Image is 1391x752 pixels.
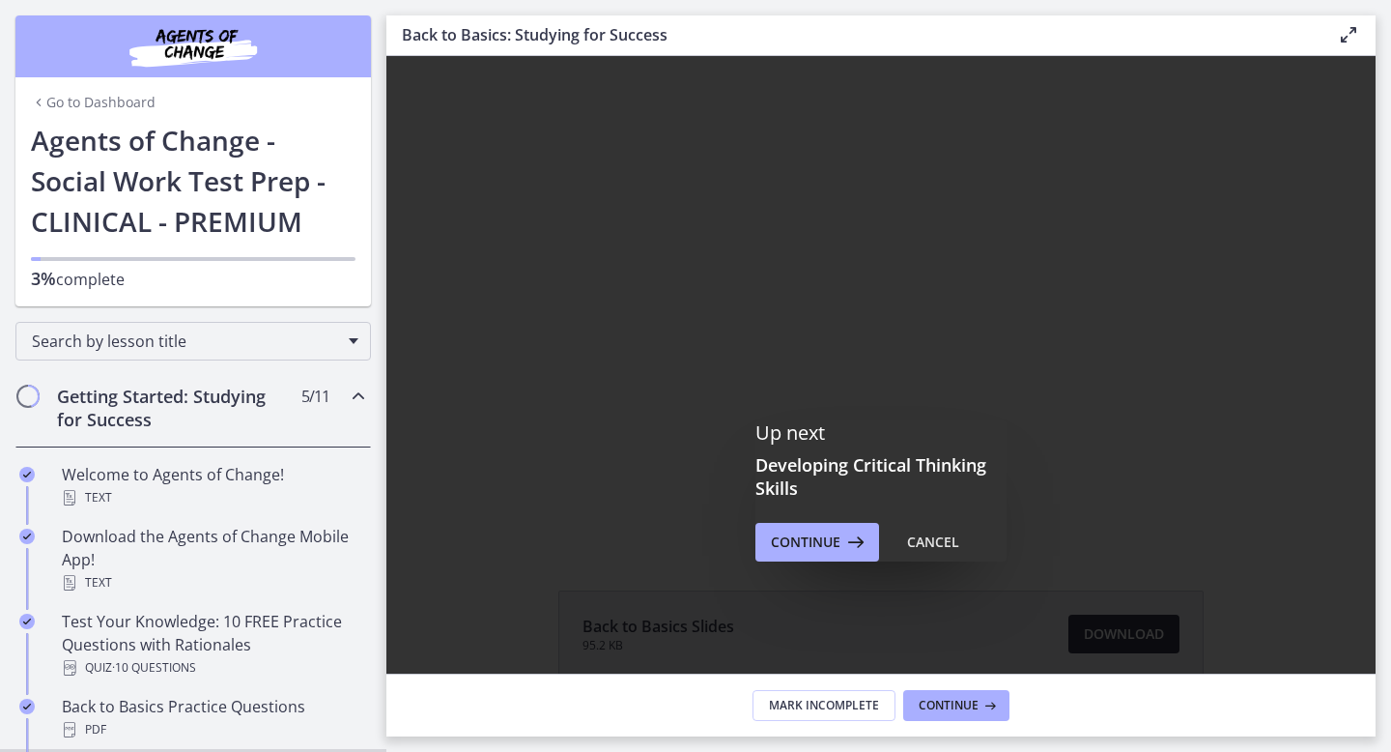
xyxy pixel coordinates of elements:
button: Continue [755,523,879,562]
div: Test Your Knowledge: 10 FREE Practice Questions with Rationales [62,610,363,680]
h3: Developing Critical Thinking Skills [755,453,1007,500]
p: Up next [755,420,1007,446]
button: Cancel [892,523,975,562]
div: Download the Agents of Change Mobile App! [62,525,363,594]
button: Mark Incomplete [752,690,895,721]
i: Completed [19,614,35,629]
h2: Getting Started: Studying for Success [57,385,293,431]
span: 5 / 11 [301,385,329,408]
h3: Back to Basics: Studying for Success [402,23,1306,46]
div: Back to Basics Practice Questions [62,695,363,741]
span: 3% [31,267,56,290]
i: Completed [19,467,35,482]
div: Text [62,571,363,594]
p: complete [31,267,355,291]
div: Welcome to Agents of Change! [62,463,363,509]
div: Quiz [62,656,363,680]
span: Continue [771,531,840,554]
span: · 10 Questions [112,656,196,680]
img: Agents of Change [77,23,309,70]
i: Completed [19,699,35,714]
span: Mark Incomplete [769,698,879,713]
div: Cancel [907,531,959,554]
h1: Agents of Change - Social Work Test Prep - CLINICAL - PREMIUM [31,120,355,242]
a: Go to Dashboard [31,93,156,112]
span: Search by lesson title [32,331,339,352]
div: PDF [62,718,363,741]
div: Search by lesson title [15,322,371,361]
div: Text [62,486,363,509]
button: Continue [903,690,1009,721]
i: Completed [19,529,35,544]
span: Continue [919,698,979,713]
